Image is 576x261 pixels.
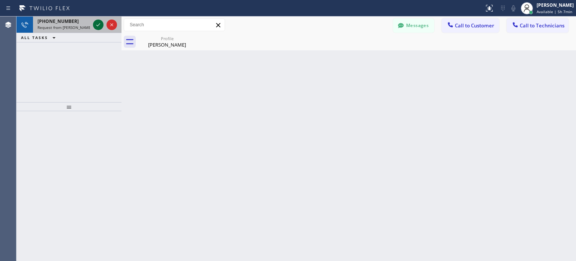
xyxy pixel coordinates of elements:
button: Mute [508,3,519,14]
span: ALL TASKS [21,35,48,40]
button: Reject [106,20,117,30]
button: ALL TASKS [16,33,63,42]
div: [PERSON_NAME] [139,41,195,48]
div: Lisa Podell [139,33,195,50]
button: Accept [93,20,103,30]
span: Request from [PERSON_NAME] (direct) [37,25,106,30]
span: Call to Technicians [520,22,564,29]
span: Call to Customer [455,22,494,29]
button: Call to Customer [442,18,499,33]
input: Search [124,19,225,31]
div: [PERSON_NAME] [537,2,574,8]
button: Call to Technicians [507,18,568,33]
div: Profile [139,36,195,41]
span: [PHONE_NUMBER] [37,18,79,24]
button: Messages [393,18,434,33]
span: Available | 5h 7min [537,9,572,14]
